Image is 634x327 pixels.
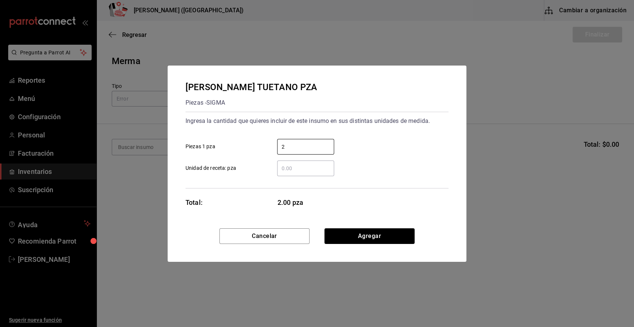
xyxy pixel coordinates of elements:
[186,164,236,172] span: Unidad de receta: pza
[324,228,415,244] button: Agregar
[186,143,215,150] span: Piezas 1 pza
[186,115,448,127] div: Ingresa la cantidad que quieres incluir de este insumo en sus distintas unidades de medida.
[219,228,310,244] button: Cancelar
[278,197,335,207] span: 2.00 pza
[186,197,203,207] div: Total:
[277,142,334,151] input: Piezas 1 pza
[186,97,317,109] div: Piezas - SIGMA
[186,80,317,94] div: [PERSON_NAME] TUETANO PZA
[277,164,334,173] input: Unidad de receta: pza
